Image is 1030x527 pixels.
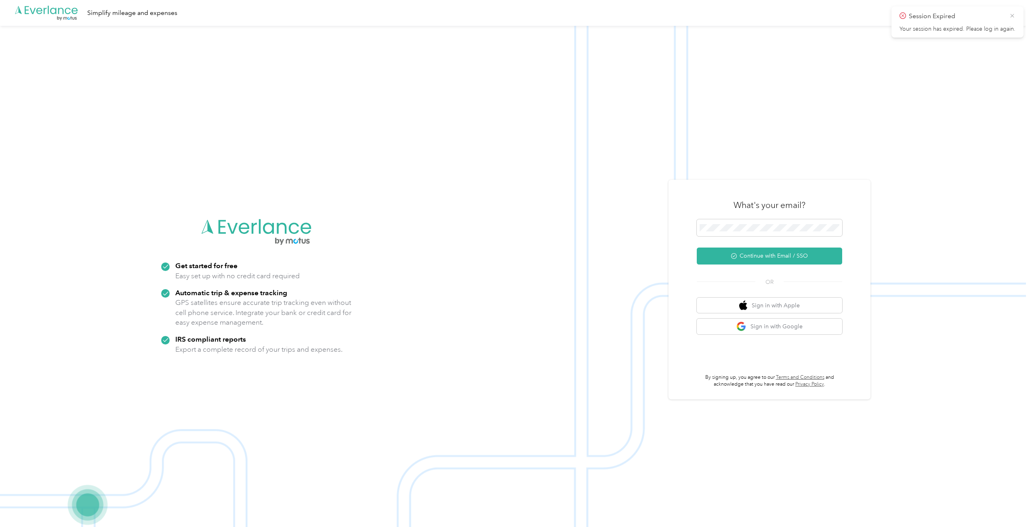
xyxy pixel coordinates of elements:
button: google logoSign in with Google [697,319,842,334]
p: By signing up, you agree to our and acknowledge that you have read our . [697,374,842,388]
p: Export a complete record of your trips and expenses. [175,344,343,355]
img: google logo [736,321,746,332]
button: Continue with Email / SSO [697,248,842,265]
span: OR [755,278,784,286]
p: Easy set up with no credit card required [175,271,300,281]
iframe: Everlance-gr Chat Button Frame [985,482,1030,527]
button: apple logoSign in with Apple [697,298,842,313]
a: Terms and Conditions [776,374,824,380]
img: apple logo [739,300,747,311]
strong: Get started for free [175,261,238,270]
strong: IRS compliant reports [175,335,246,343]
div: Simplify mileage and expenses [87,8,177,18]
a: Privacy Policy [795,381,824,387]
strong: Automatic trip & expense tracking [175,288,287,297]
p: Your session has expired. Please log in again. [900,25,1015,33]
h3: What's your email? [734,199,805,211]
p: GPS satellites ensure accurate trip tracking even without cell phone service. Integrate your bank... [175,298,352,328]
p: Session Expired [909,11,1003,21]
